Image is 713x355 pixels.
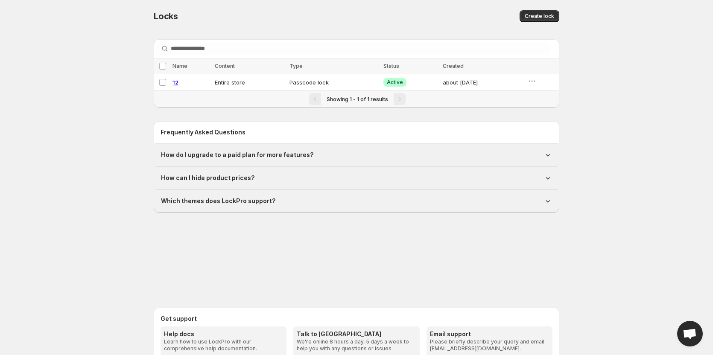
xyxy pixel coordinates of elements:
td: about [DATE] [440,74,525,90]
td: Passcode lock [287,74,381,90]
h2: Frequently Asked Questions [161,128,552,137]
span: Content [215,63,235,69]
p: Please briefly describe your query and email [EMAIL_ADDRESS][DOMAIN_NAME]. [430,338,549,352]
h3: Talk to [GEOGRAPHIC_DATA] [297,330,416,338]
span: Status [383,63,399,69]
td: Entire store [212,74,287,90]
h3: Help docs [164,330,283,338]
h2: Get support [161,314,552,323]
nav: Pagination [154,90,559,108]
span: Create lock [525,13,554,20]
p: Learn how to use LockPro with our comprehensive help documentation. [164,338,283,352]
span: Active [387,79,403,86]
span: Created [443,63,464,69]
h1: How do I upgrade to a paid plan for more features? [161,151,314,159]
span: Name [172,63,187,69]
a: Open chat [677,321,703,346]
button: Create lock [520,10,559,22]
h1: Which themes does LockPro support? [161,197,276,205]
a: 12 [172,79,178,86]
p: We're online 8 hours a day, 5 days a week to help you with any questions or issues. [297,338,416,352]
span: Locks [154,11,178,21]
span: Showing 1 - 1 of 1 results [327,96,388,102]
span: Type [289,63,303,69]
h3: Email support [430,330,549,338]
h1: How can I hide product prices? [161,174,255,182]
